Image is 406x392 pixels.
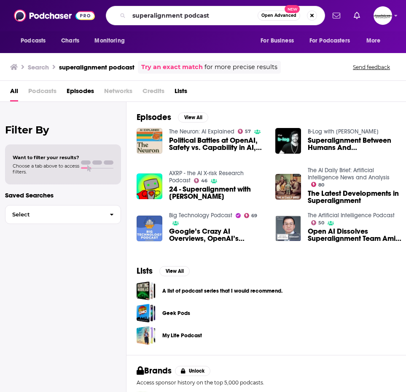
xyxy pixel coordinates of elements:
[204,62,277,72] span: for more precise results
[61,35,79,47] span: Charts
[175,366,211,376] button: Unlock
[311,220,325,225] a: 50
[10,84,18,101] a: All
[137,304,156,323] a: Geek Pods
[15,33,56,49] button: open menu
[244,213,258,218] a: 69
[137,365,172,376] h2: Brands
[13,155,79,160] span: Want to filter your results?
[5,212,103,217] span: Select
[137,266,190,276] a: ListsView All
[366,35,381,47] span: More
[137,266,153,276] h2: Lists
[255,33,304,49] button: open menu
[137,216,162,241] img: Google’s Crazy AI Overviews, OpenAI’s Superalignment Drama, NVIDIA’s Unstoppable Run
[275,216,301,241] img: Open AI Dissolves Superalignment Team Amid Concerns Over Safety and Societal Impact
[350,64,393,71] button: Send feedback
[304,33,362,49] button: open menu
[318,221,324,225] span: 50
[13,163,79,175] span: Choose a tab above to access filters.
[28,63,49,71] h3: Search
[137,112,171,123] h2: Episodes
[308,190,404,204] a: The Latest Developments in Superalignment
[104,84,132,101] span: Networks
[137,379,396,386] p: Access sponsor history on the top 5,000 podcasts.
[169,137,265,151] a: Political Battles at OpenAI, Safety vs. Capability in AI, Superalignment’s Death
[309,35,350,47] span: For Podcasters
[261,13,296,18] span: Open Advanced
[141,62,203,72] a: Try an exact match
[308,128,379,135] a: B-Log with Brad Cordova
[5,205,121,224] button: Select
[5,191,121,199] p: Saved Searches
[194,178,208,183] a: 46
[285,5,300,13] span: New
[162,309,190,318] a: Geek Pods
[311,182,325,187] a: 80
[360,33,391,49] button: open menu
[59,63,134,71] h3: superalignment podcast
[28,84,56,101] span: Podcasts
[178,112,208,123] button: View All
[175,84,187,101] a: Lists
[261,35,294,47] span: For Business
[169,186,265,200] span: 24 - Superalignment with [PERSON_NAME]
[137,281,156,300] a: A list of podcast series that I would recommend.
[308,212,395,219] a: The Artificial Intelligence Podcast
[374,6,392,25] span: Logged in as jvervelde
[258,11,300,21] button: Open AdvancedNew
[137,326,156,345] a: My Life Podcast
[308,228,404,242] a: Open AI Dissolves Superalignment Team Amid Concerns Over Safety and Societal Impact
[251,214,257,218] span: 69
[169,228,265,242] span: Google’s Crazy AI Overviews, OpenAI’s Superalignment Drama, NVIDIA’s Unstoppable Run
[21,35,46,47] span: Podcasts
[94,35,124,47] span: Monitoring
[374,6,392,25] button: Show profile menu
[169,170,244,184] a: AXRP - the AI X-risk Research Podcast
[56,33,84,49] a: Charts
[129,9,258,22] input: Search podcasts, credits, & more...
[67,84,94,101] a: Episodes
[169,128,234,135] a: The Neuron: AI Explained
[137,112,208,123] a: EpisodesView All
[137,173,162,199] img: 24 - Superalignment with Jan Leike
[169,212,232,219] a: Big Technology Podcast
[89,33,135,49] button: open menu
[275,174,301,200] img: The Latest Developments in Superalignment
[162,331,202,340] a: My Life Podcast
[162,286,282,296] a: A list of podcast series that I would recommend.
[329,8,344,23] a: Show notifications dropdown
[308,137,404,151] a: Superalignment Between Humans And Superintelligence | b-log Podcast EP. 14
[238,129,251,134] a: 57
[106,6,325,25] div: Search podcasts, credits, & more...
[14,8,95,24] img: Podchaser - Follow, Share and Rate Podcasts
[318,183,324,187] span: 80
[374,6,392,25] img: User Profile
[137,128,162,154] img: Political Battles at OpenAI, Safety vs. Capability in AI, Superalignment’s Death
[275,128,301,154] img: Superalignment Between Humans And Superintelligence | b-log Podcast EP. 14
[143,84,164,101] span: Credits
[201,179,207,183] span: 46
[5,124,121,136] h2: Filter By
[169,186,265,200] a: 24 - Superalignment with Jan Leike
[308,167,390,181] a: The AI Daily Brief: Artificial Intelligence News and Analysis
[350,8,363,23] a: Show notifications dropdown
[159,266,190,276] button: View All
